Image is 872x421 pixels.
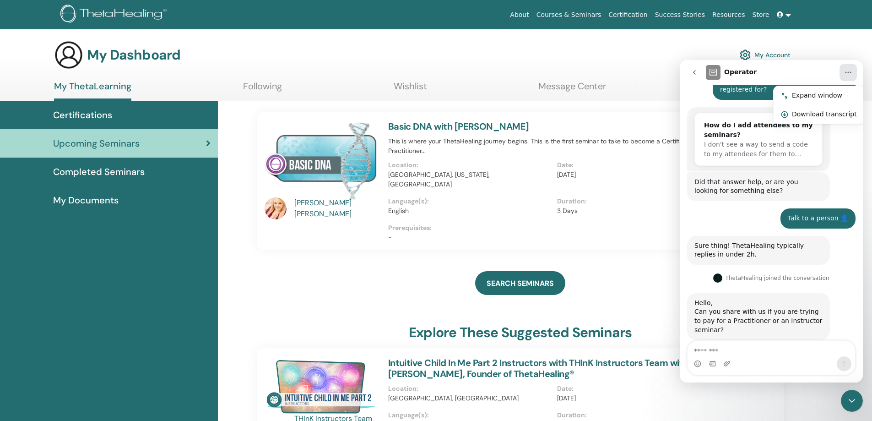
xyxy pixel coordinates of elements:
a: Certification [605,6,651,23]
p: Prerequisites : [388,223,726,233]
a: Courses & Seminars [533,6,605,23]
div: Hello,Can you share with us if you are trying to pay for a Practitioner or an Instructor seminar?... [7,233,150,280]
div: Operator says… [7,112,176,148]
p: Date : [557,384,720,394]
span: Certifications [53,108,112,122]
div: ThetaHealing joined the conversation [45,214,149,222]
a: [PERSON_NAME] [PERSON_NAME] [294,197,379,219]
img: logo.png [60,5,170,25]
img: Intuitive Child In Me Part 2 Instructors [265,357,377,416]
button: Emoji picker [14,300,22,307]
span: Upcoming Seminars [53,137,140,150]
div: Hello, [15,239,143,248]
textarea: Message… [8,281,175,296]
img: default.jpg [265,197,287,219]
div: Download transcript [94,45,184,64]
span: SEARCH SEMINARS [487,279,554,288]
div: How do I add attendees to my seminars?I don't see a way to send a code to my attendees for them to… [7,47,150,111]
div: ThetaHealing says… [7,212,176,233]
div: Tracy says… [7,11,176,47]
div: Operator says… [7,176,176,212]
p: Duration : [557,197,720,206]
p: Duration : [557,410,720,420]
span: Completed Seminars [53,165,145,179]
div: How do I add attendees to my seminars?I don't see a way to send a code to my attendees for them to… [15,53,142,106]
div: Talk to a person 👤 [101,148,176,169]
div: How do I add attendees to my seminars? [24,60,133,80]
div: ThetaHealing says… [7,233,176,300]
button: Send a message… [157,296,172,311]
iframe: Intercom live chat [680,60,863,383]
a: Resources [709,6,749,23]
a: Success Stories [651,6,709,23]
a: SEARCH SEMINARS [475,271,565,295]
a: My ThetaLearning [54,81,131,101]
p: Language(s) : [388,410,552,420]
button: Upload attachment [43,300,51,307]
div: Expand window [94,26,184,45]
div: How do I pay for a course I have registered for? [40,16,168,34]
div: Tracy says… [7,148,176,176]
div: Profile image for ThetaHealing [33,213,43,223]
h3: My Dashboard [87,47,180,63]
button: Gif picker [29,300,36,307]
div: Expand window [112,31,177,40]
p: Date : [557,160,720,170]
span: My Documents [53,193,119,207]
iframe: Intercom live chat [841,390,863,412]
span: I don't see a way to send a code to my attendees for them to… [24,81,128,98]
p: English [388,206,552,216]
p: - [388,233,726,242]
p: Location : [388,160,552,170]
div: Can you share with us if you are trying to pay for a Practitioner or an Instructor seminar? [15,247,143,274]
p: This is where your ThetaHealing journey begins. This is the first seminar to take to become a Cer... [388,137,726,156]
div: Sure thing! ThetaHealing typically replies in under 2h. [15,181,143,199]
a: Wishlist [394,81,427,98]
p: [DATE] [557,170,720,180]
a: Intuitive Child In Me Part 2 Instructors with THInK Instructors Team with [PERSON_NAME], Founder ... [388,357,688,380]
div: Sure thing! ThetaHealing typically replies in under 2h. [7,176,150,205]
p: 3 Days [557,206,720,216]
a: Basic DNA with [PERSON_NAME] [388,120,529,132]
a: My Account [740,45,791,65]
div: Download transcript [112,49,177,59]
p: Location : [388,384,552,394]
img: cog.svg [740,47,751,63]
div: Talk to a person 👤 [108,154,168,163]
p: [DATE] [557,394,720,403]
img: generic-user-icon.jpg [54,40,83,70]
div: Did that answer help, or are you looking for something else? [15,118,143,136]
a: About [506,6,532,23]
div: Operator says… [7,47,176,112]
div: How do I pay for a course I have registered for? [33,11,176,40]
img: Basic DNA [265,121,377,200]
h3: explore these suggested seminars [409,324,632,341]
a: Store [749,6,773,23]
a: Message Center [538,81,606,98]
p: Language(s) : [388,197,552,206]
a: Following [243,81,282,98]
p: [GEOGRAPHIC_DATA], [US_STATE], [GEOGRAPHIC_DATA] [388,170,552,189]
p: [GEOGRAPHIC_DATA], [GEOGRAPHIC_DATA] [388,394,552,403]
div: Did that answer help, or are you looking for something else? [7,112,150,141]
